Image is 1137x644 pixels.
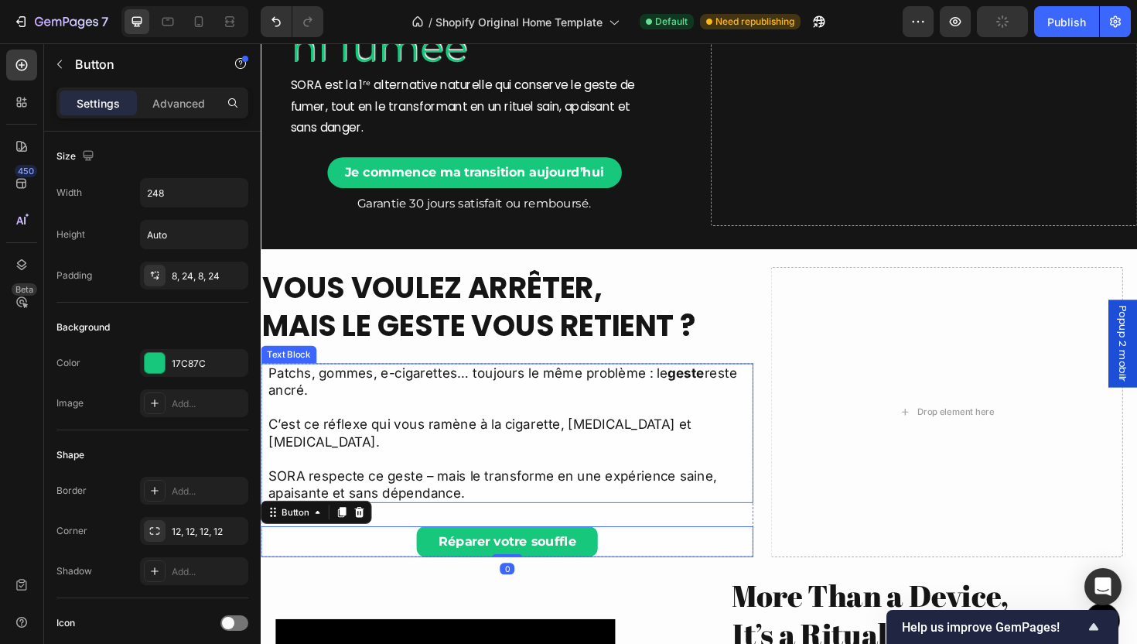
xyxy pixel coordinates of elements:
[56,484,87,498] div: Border
[56,146,97,167] div: Size
[19,490,54,504] div: Button
[695,384,777,396] div: Drop element here
[141,221,248,248] input: Auto
[56,564,92,578] div: Shadow
[172,357,244,371] div: 17C87C
[172,565,244,579] div: Add...
[56,448,84,462] div: Shape
[56,228,85,241] div: Height
[715,15,794,29] span: Need republishing
[2,238,520,319] p: Vous voulez arrêter, mais le geste vous retient ?
[56,356,80,370] div: Color
[172,485,244,498] div: Add...
[8,341,520,377] p: Patchs, gommes, e-cigarettes… toujours le même problème : le reste ancré.
[655,15,688,29] span: Default
[75,55,207,74] p: Button
[431,341,469,358] strong: geste
[56,320,110,334] div: Background
[8,449,520,485] p: SORA respecte ce geste – mais le transforme en une expérience saine, apaisante et sans dépendance.
[429,14,432,30] span: /
[188,518,334,538] p: Réparer votre souffle
[56,524,87,538] div: Corner
[905,278,920,358] span: Popup 2 mobilr
[152,95,205,111] p: Advanced
[253,550,268,563] div: 0
[12,283,37,296] div: Beta
[172,525,244,539] div: 12, 12, 12, 12
[56,616,75,630] div: Icon
[72,161,381,180] p: Garantie 30 jours satisfait ou remboursé.
[56,186,82,200] div: Width
[172,269,244,283] div: 8, 24, 8, 24
[902,620,1084,635] span: Help us improve GemPages!
[165,512,357,544] a: Réparer votre souffle
[902,618,1103,636] button: Show survey - Help us improve GemPages!
[1034,6,1099,37] button: Publish
[89,128,364,144] strong: Je commence ma transition aujourd’hui
[70,121,382,153] a: Je commence ma transition aujourd’hui
[261,43,1137,644] iframe: Design area
[3,323,56,337] div: Text Block
[6,6,115,37] button: 7
[435,14,603,30] span: Shopify Original Home Template
[8,377,520,431] p: C’est ce réflexe qui vous ramène à la cigarette, [MEDICAL_DATA] et [MEDICAL_DATA].
[141,179,248,207] input: Auto
[261,6,323,37] div: Undo/Redo
[1084,568,1122,605] div: Open Intercom Messenger
[56,396,84,410] div: Image
[1047,14,1086,30] div: Publish
[15,165,37,177] div: 450
[32,34,421,101] p: SORA est la 1ʳᵉ alternative naturelle qui conserve le geste de fumer, tout en le transformant en ...
[77,95,120,111] p: Settings
[101,12,108,31] p: 7
[172,397,244,411] div: Add...
[56,269,92,283] div: Padding
[6,339,521,487] div: Rich Text Editor. Editing area: main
